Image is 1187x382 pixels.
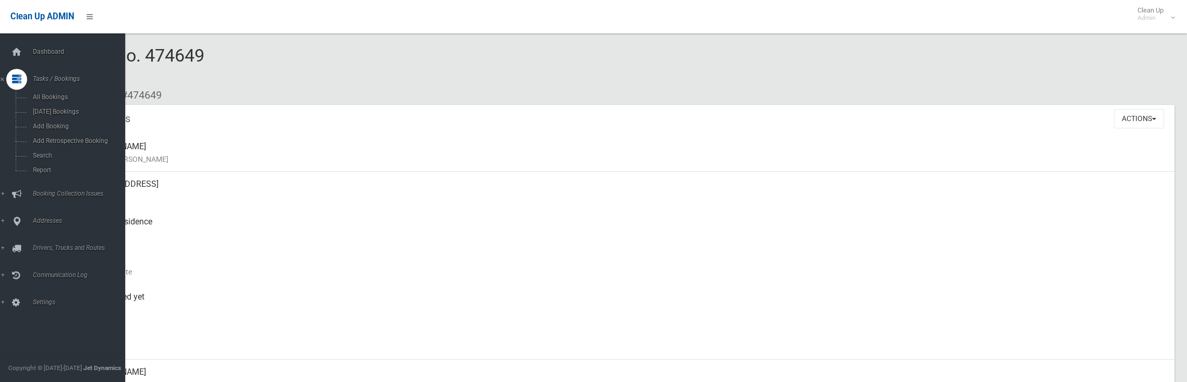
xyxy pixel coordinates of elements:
[83,284,1166,322] div: Not collected yet
[30,217,133,224] span: Addresses
[30,244,133,252] span: Drivers, Trucks and Routes
[10,11,74,21] span: Clean Up ADMIN
[8,364,82,372] span: Copyright © [DATE]-[DATE]
[83,266,1166,278] small: Collection Date
[83,228,1166,241] small: Pickup Point
[83,341,1166,353] small: Zone
[114,86,162,105] li: #474649
[83,172,1166,209] div: [STREET_ADDRESS]
[83,190,1166,203] small: Address
[83,303,1166,316] small: Collected At
[30,299,133,306] span: Settings
[30,271,133,279] span: Communication Log
[30,137,124,145] span: Add Retrospective Booking
[30,152,124,159] span: Search
[30,75,133,82] span: Tasks / Bookings
[30,108,124,115] span: [DATE] Bookings
[1132,6,1174,22] span: Clean Up
[30,166,124,174] span: Report
[83,247,1166,284] div: [DATE]
[1137,14,1164,22] small: Admin
[30,190,133,197] span: Booking Collection Issues
[83,364,121,372] strong: Jet Dynamics
[83,209,1166,247] div: Front of Residence
[83,134,1166,172] div: [PERSON_NAME]
[1114,109,1164,128] button: Actions
[83,322,1166,360] div: [DATE]
[46,45,204,86] span: Booking No. 474649
[30,123,124,130] span: Add Booking
[30,93,124,101] span: All Bookings
[30,48,133,55] span: Dashboard
[83,153,1166,165] small: Name of [PERSON_NAME]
